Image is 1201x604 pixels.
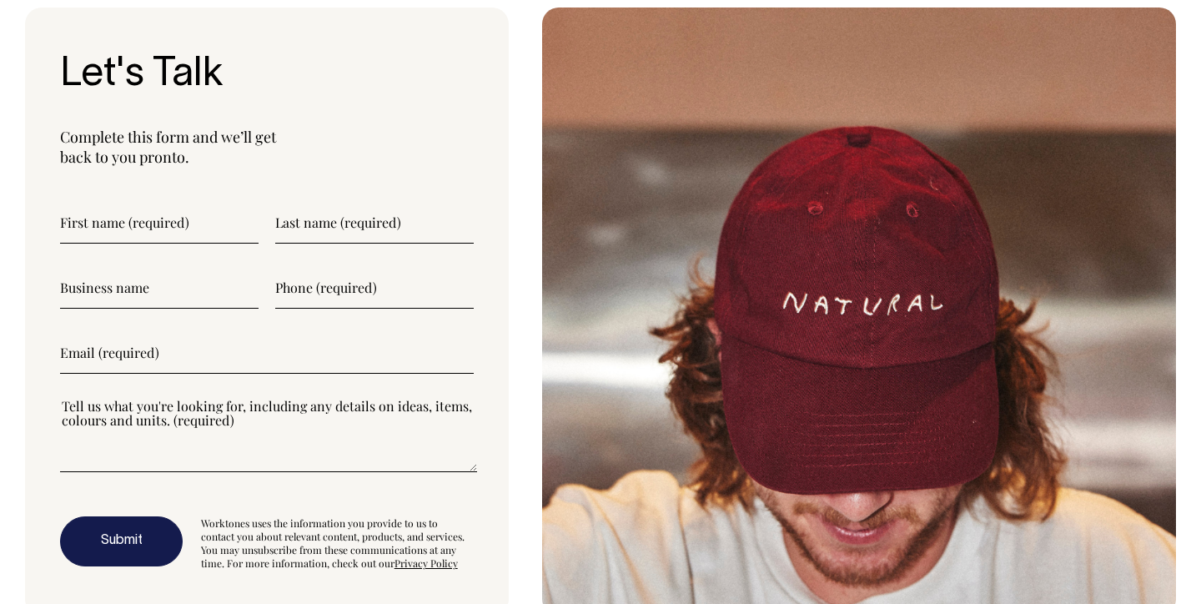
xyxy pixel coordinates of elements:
[60,516,183,566] button: Submit
[275,202,474,244] input: Last name (required)
[275,267,474,309] input: Phone (required)
[201,516,474,570] div: Worktones uses the information you provide to us to contact you about relevant content, products,...
[60,202,259,244] input: First name (required)
[60,127,474,167] p: Complete this form and we’ll get back to you pronto.
[60,332,474,374] input: Email (required)
[394,556,458,570] a: Privacy Policy
[60,267,259,309] input: Business name
[60,53,474,98] h3: Let's Talk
